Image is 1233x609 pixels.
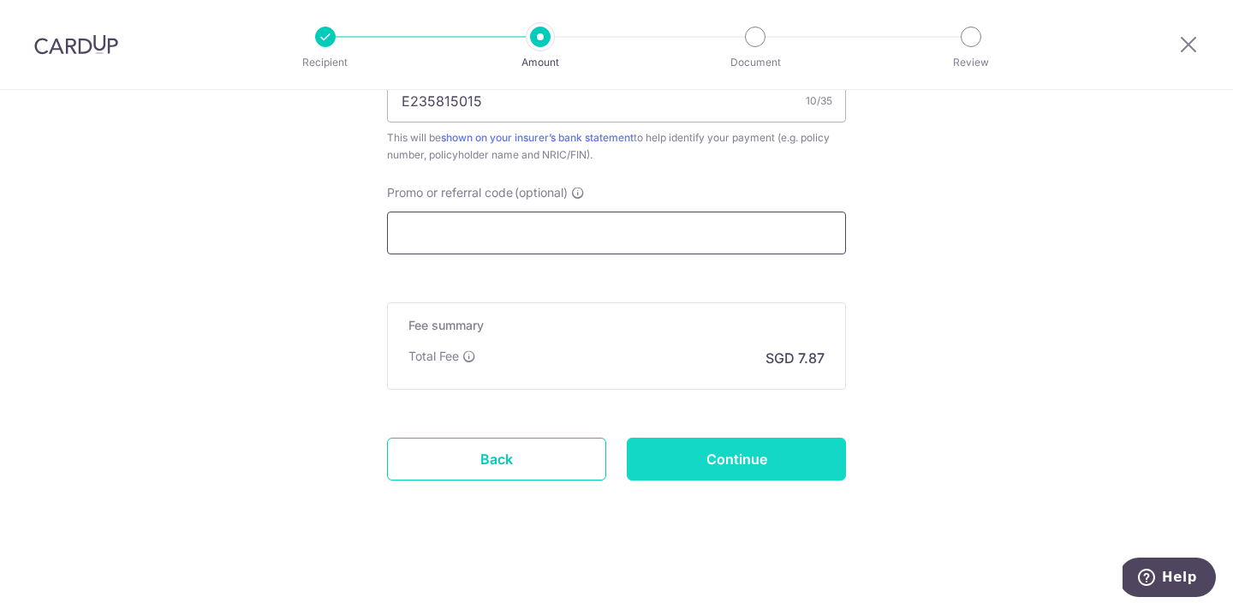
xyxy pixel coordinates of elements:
div: 10/35 [806,93,832,110]
img: CardUp [34,34,118,55]
p: Recipient [262,54,389,71]
span: Promo or referral code [387,184,513,201]
p: SGD 7.87 [765,348,825,368]
h5: Fee summary [408,317,825,334]
a: Back [387,438,606,481]
span: (optional) [515,184,568,201]
p: Total Fee [408,348,459,365]
iframe: Opens a widget where you can find more information [1123,558,1216,600]
p: Amount [477,54,604,71]
p: Review [908,54,1034,71]
p: Document [692,54,819,71]
input: Continue [627,438,846,481]
div: This will be to help identify your payment (e.g. policy number, policyholder name and NRIC/FIN). [387,129,846,164]
a: shown on your insurer’s bank statement [441,131,634,144]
